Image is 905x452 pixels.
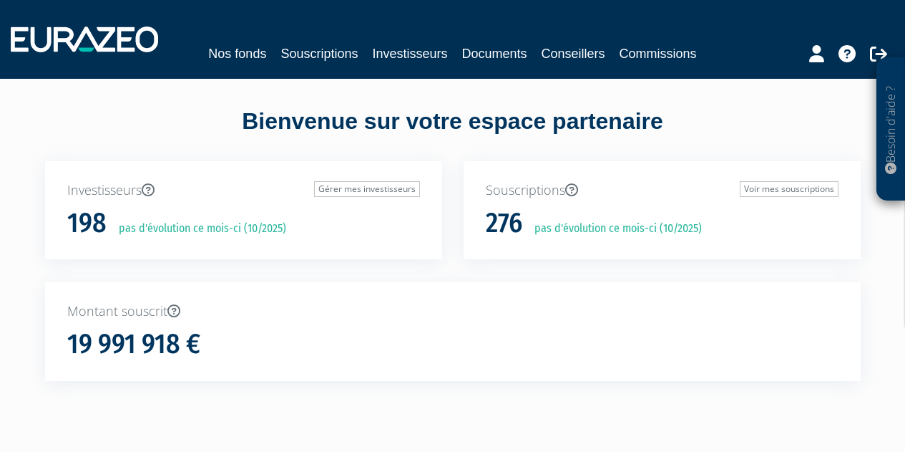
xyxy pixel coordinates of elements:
[542,44,605,64] a: Conseillers
[67,302,838,321] p: Montant souscrit
[109,221,286,237] p: pas d'évolution ce mois-ci (10/2025)
[34,105,871,161] div: Bienvenue sur votre espace partenaire
[67,330,200,360] h1: 19 991 918 €
[314,181,420,197] a: Gérer mes investisseurs
[740,181,838,197] a: Voir mes souscriptions
[208,44,266,64] a: Nos fonds
[524,221,702,237] p: pas d'évolution ce mois-ci (10/2025)
[462,44,527,64] a: Documents
[486,208,522,239] h1: 276
[11,27,158,52] img: 1732889491-logotype_eurazeo_blanc_rvb.png
[486,181,838,200] p: Souscriptions
[372,44,447,64] a: Investisseurs
[620,44,697,64] a: Commissions
[280,44,358,64] a: Souscriptions
[67,208,107,239] h1: 198
[883,65,899,194] p: Besoin d'aide ?
[67,181,420,200] p: Investisseurs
